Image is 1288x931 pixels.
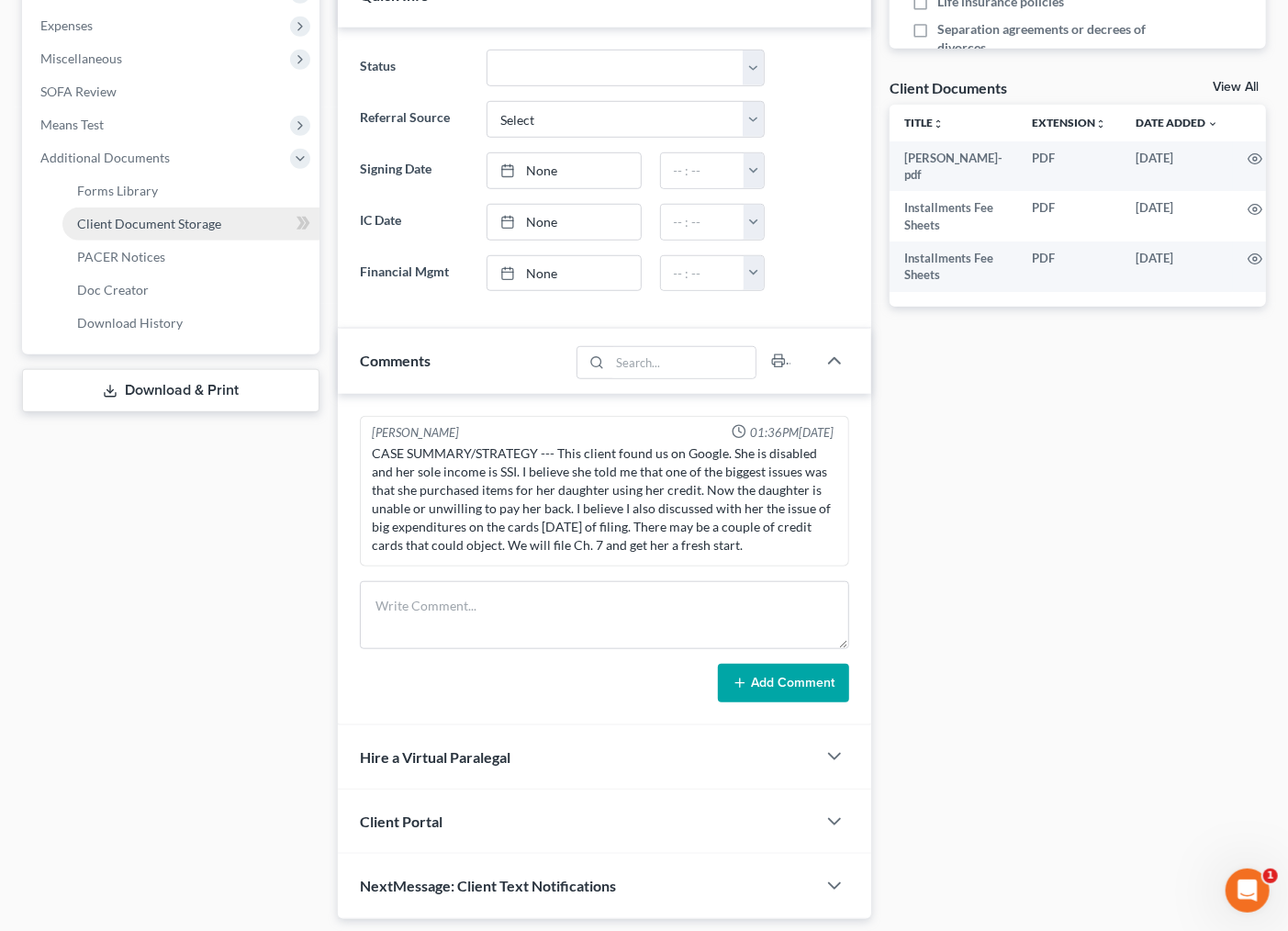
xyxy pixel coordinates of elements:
td: PDF [1017,141,1121,192]
label: Referral Source [351,101,477,138]
td: [DATE] [1121,241,1233,292]
td: [DATE] [1121,191,1233,241]
i: expand_more [1207,118,1218,129]
span: NextMessage: Client Text Notifications [360,877,616,894]
td: [DATE] [1121,141,1233,192]
a: Download & Print [22,369,319,412]
a: None [487,153,640,188]
a: Forms Library [62,174,319,208]
input: -- : -- [661,153,745,188]
span: Additional Documents [40,150,170,165]
iframe: Intercom live chat [1226,869,1270,913]
a: None [487,256,640,291]
a: Date Added expand_more [1136,116,1218,129]
span: PACER Notices [77,249,165,264]
a: SOFA Review [26,75,319,108]
span: Hire a Virtual Paralegal [360,748,510,766]
label: Signing Date [351,152,477,189]
span: Separation agreements or decrees of divorces [937,20,1156,57]
td: PDF [1017,191,1121,241]
div: Client Documents [890,78,1007,97]
i: unfold_more [1095,118,1106,129]
td: Installments Fee Sheets [890,241,1017,292]
span: Comments [360,352,431,369]
input: -- : -- [661,256,745,291]
label: Financial Mgmt [351,255,477,292]
span: Expenses [40,17,93,33]
a: Doc Creator [62,274,319,307]
input: Search... [610,347,756,378]
td: Installments Fee Sheets [890,191,1017,241]
span: Means Test [40,117,104,132]
td: [PERSON_NAME]-pdf [890,141,1017,192]
a: None [487,205,640,240]
span: Client Portal [360,813,442,830]
td: PDF [1017,241,1121,292]
button: Add Comment [718,664,849,702]
span: Miscellaneous [40,50,122,66]
i: unfold_more [933,118,944,129]
span: Forms Library [77,183,158,198]
a: PACER Notices [62,241,319,274]
div: [PERSON_NAME] [372,424,459,442]
label: Status [351,50,477,86]
span: Client Document Storage [77,216,221,231]
span: SOFA Review [40,84,117,99]
label: IC Date [351,204,477,241]
a: Client Document Storage [62,208,319,241]
span: Download History [77,315,183,331]
span: 01:36PM[DATE] [750,424,834,442]
a: Extensionunfold_more [1032,116,1106,129]
span: Doc Creator [77,282,149,297]
div: CASE SUMMARY/STRATEGY --- This client found us on Google. She is disabled and her sole income is ... [372,444,838,555]
a: Download History [62,307,319,340]
a: Titleunfold_more [904,116,944,129]
span: 1 [1263,869,1278,883]
a: View All [1213,81,1259,94]
input: -- : -- [661,205,745,240]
